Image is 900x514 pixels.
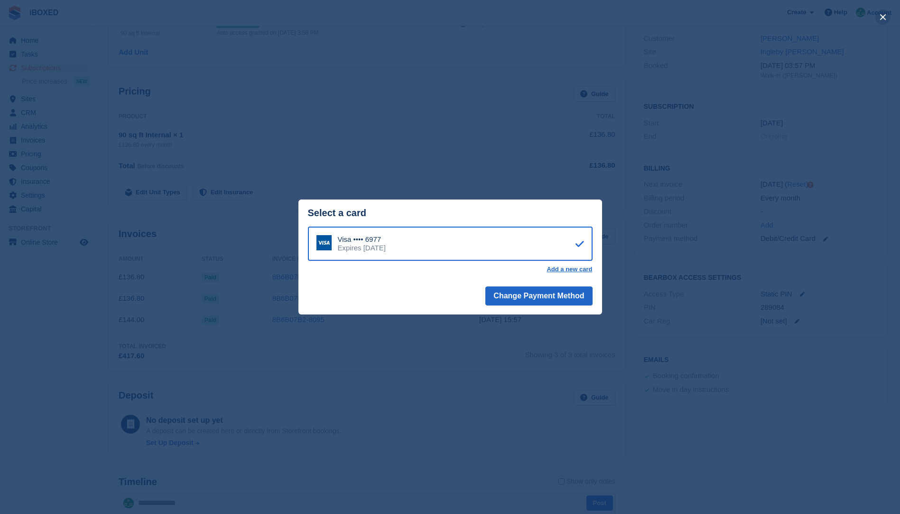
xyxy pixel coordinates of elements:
div: Visa •••• 6977 [338,235,386,244]
img: Visa Logo [316,235,332,250]
button: Change Payment Method [485,286,592,305]
div: Select a card [308,208,593,219]
div: Expires [DATE] [338,244,386,252]
a: Add a new card [547,266,592,273]
button: close [875,10,891,25]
